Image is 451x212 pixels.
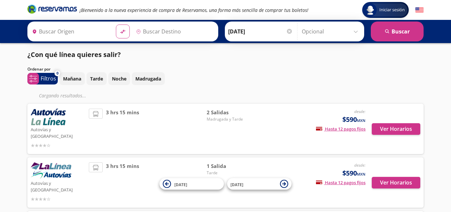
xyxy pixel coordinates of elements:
[415,6,424,14] button: English
[372,123,420,135] button: Ver Horarios
[31,179,86,193] p: Autovías y [GEOGRAPHIC_DATA]
[80,7,308,13] em: ¡Bienvenido a la nueva experiencia de compra de Reservamos, una forma más sencilla de comprar tus...
[31,125,86,139] p: Autovías y [GEOGRAPHIC_DATA]
[112,75,126,82] p: Noche
[302,23,361,40] input: Opcional
[230,182,243,187] span: [DATE]
[59,72,85,85] button: Mañana
[227,178,292,190] button: [DATE]
[133,23,215,40] input: Buscar Destino
[207,170,253,176] span: Tarde
[342,115,365,125] span: $590
[372,177,420,188] button: Ver Horarios
[377,7,407,13] span: Iniciar sesión
[27,73,58,84] button: 0Filtros
[371,22,424,41] button: Buscar
[357,172,365,177] small: MXN
[39,92,86,99] em: Cargando resultados ...
[135,75,161,82] p: Madrugada
[27,4,77,16] a: Brand Logo
[31,162,71,179] img: Autovías y La Línea
[228,23,293,40] input: Elegir Fecha
[207,116,253,122] span: Madrugada y Tarde
[27,50,121,60] p: ¿Con qué línea quieres salir?
[108,72,130,85] button: Noche
[316,126,365,132] span: Hasta 12 pagos fijos
[41,75,56,82] p: Filtros
[56,71,58,76] span: 0
[63,75,81,82] p: Mañana
[354,109,365,114] em: desde:
[106,109,139,149] span: 3 hrs 15 mins
[132,72,165,85] button: Madrugada
[27,4,77,14] i: Brand Logo
[90,75,103,82] p: Tarde
[342,168,365,178] span: $590
[159,178,224,190] button: [DATE]
[174,182,187,187] span: [DATE]
[207,162,253,170] span: 1 Salida
[207,109,253,116] span: 2 Salidas
[316,180,365,185] span: Hasta 12 pagos fijos
[106,162,139,203] span: 3 hrs 15 mins
[29,23,111,40] input: Buscar Origen
[27,66,51,72] p: Ordenar por
[31,109,66,125] img: Autovías y La Línea
[87,72,107,85] button: Tarde
[357,118,365,123] small: MXN
[354,162,365,168] em: desde:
